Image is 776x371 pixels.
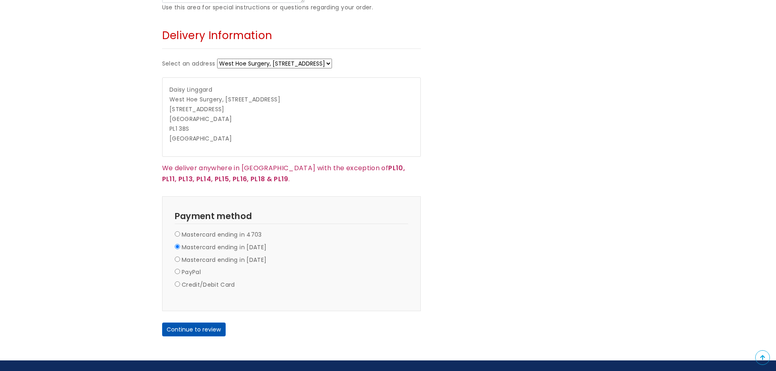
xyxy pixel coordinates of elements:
span: Payment method [175,210,252,222]
span: Linggard [187,86,212,94]
label: Select an address [162,59,215,69]
span: West Hoe Surgery, [STREET_ADDRESS] [169,95,280,103]
p: We deliver anywhere in [GEOGRAPHIC_DATA] with the exception of . [162,162,421,185]
label: PayPal [182,268,201,277]
button: Continue to review [162,323,226,336]
span: [GEOGRAPHIC_DATA] [169,134,232,143]
span: PL1 3BS [169,125,189,133]
span: Daisy [169,86,185,94]
label: Mastercard ending in [DATE] [182,243,266,252]
span: Delivery Information [162,28,273,43]
span: [STREET_ADDRESS] [169,105,224,113]
label: Credit/Debit Card [182,280,235,290]
label: Mastercard ending in 4703 [182,230,262,240]
label: Mastercard ending in [DATE] [182,255,266,265]
div: Use this area for special instructions or questions regarding your order. [162,3,421,13]
span: [GEOGRAPHIC_DATA] [169,115,232,123]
